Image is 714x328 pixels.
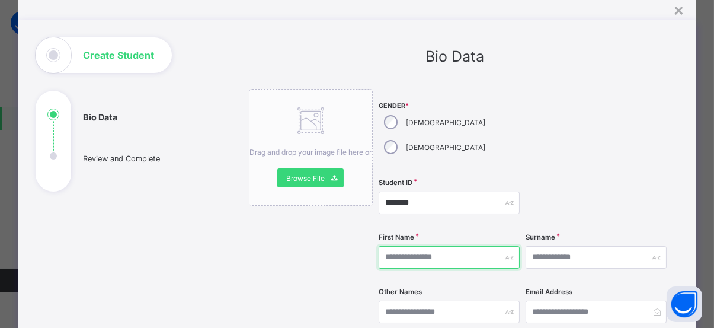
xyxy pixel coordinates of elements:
[379,233,414,241] label: First Name
[406,118,485,127] label: [DEMOGRAPHIC_DATA]
[249,89,372,206] div: Drag and drop your image file here orBrowse File
[526,233,555,241] label: Surname
[425,47,484,65] span: Bio Data
[406,143,485,152] label: [DEMOGRAPHIC_DATA]
[379,179,412,187] label: Student ID
[379,288,422,296] label: Other Names
[83,50,154,60] h1: Create Student
[249,148,372,157] span: Drag and drop your image file here or
[379,102,520,110] span: Gender
[526,288,572,296] label: Email Address
[667,286,702,322] button: Open asap
[286,174,325,183] span: Browse File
